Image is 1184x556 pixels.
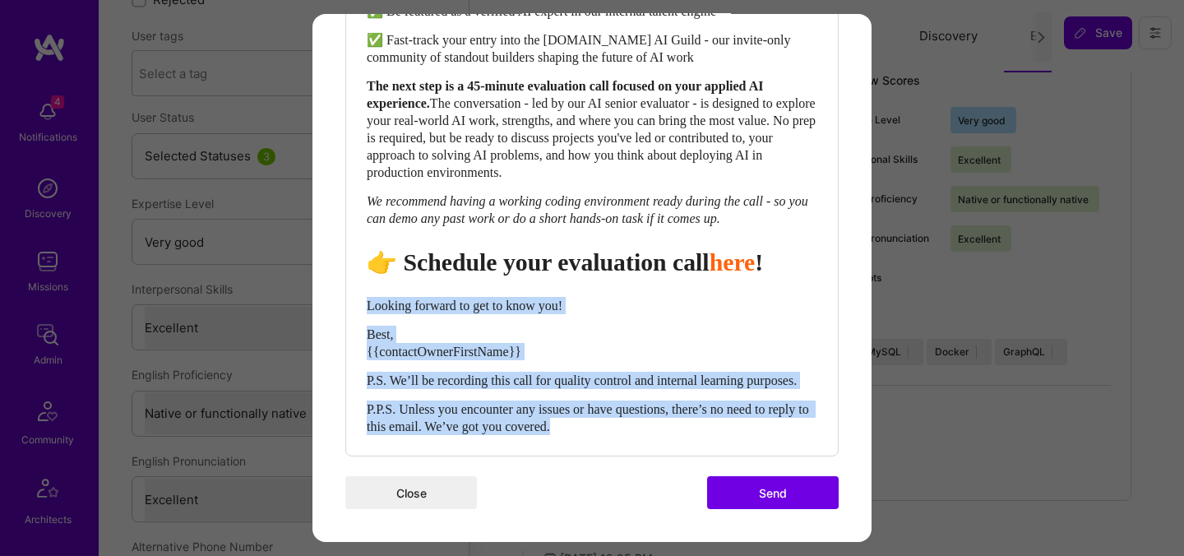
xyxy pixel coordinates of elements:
[367,299,562,313] span: Looking forward to get to know you!
[707,476,839,509] button: Send
[367,373,797,387] span: P.S. We’ll be recording this call for quality control and internal learning purposes.
[367,79,766,110] span: The next step is a 45-minute evaluation call focused on your applied AI experience.
[345,476,477,509] button: Close
[367,327,521,359] span: Best, {{contactOwnerFirstName}}
[367,96,819,179] span: The conversation - led by our AI senior evaluator - is designed to explore your real-world AI wor...
[710,248,756,276] a: here
[367,194,812,225] span: We recommend having a working coding environment ready during the call - so you can demo any past...
[367,402,812,433] span: P.P.S. Unless you encounter any issues or have questions, there’s no need to reply to this email....
[367,248,710,276] span: 👉 Schedule your evaluation call
[367,33,793,64] span: ✅ Fast-track your entry into the [DOMAIN_NAME] AI Guild - our invite-only community of standout b...
[312,14,872,542] div: modal
[755,248,763,276] span: !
